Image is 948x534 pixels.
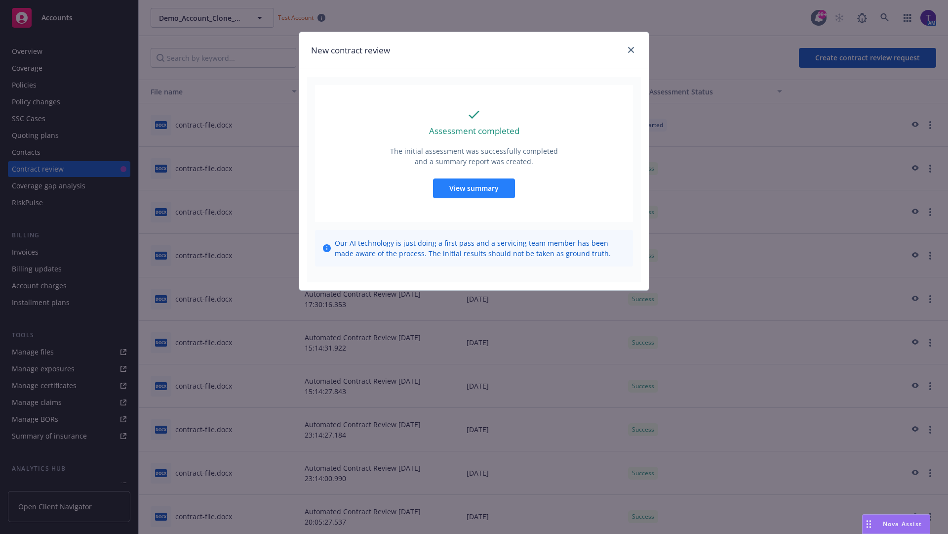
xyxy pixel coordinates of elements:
div: Drag to move [863,515,875,534]
button: View summary [433,178,515,198]
p: The initial assessment was successfully completed and a summary report was created. [389,146,559,167]
p: Assessment completed [429,125,519,137]
span: Our AI technology is just doing a first pass and a servicing team member has been made aware of t... [335,238,625,259]
span: View summary [449,183,499,193]
span: Nova Assist [883,520,922,528]
h1: New contract review [311,44,390,57]
button: Nova Assist [862,514,930,534]
a: close [625,44,637,56]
